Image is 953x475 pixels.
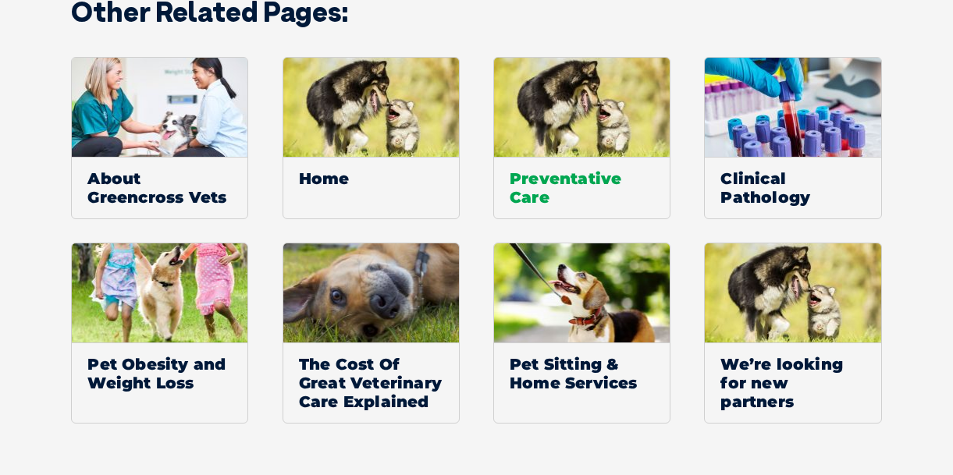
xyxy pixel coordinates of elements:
img: Default Thumbnail [705,243,881,342]
span: Clinical Pathology [705,157,880,218]
a: Default ThumbnailWe’re looking for new partners [704,243,881,424]
a: Pet Sitting & Home Services [493,243,670,424]
span: Pet Obesity and Weight Loss [72,342,247,404]
span: The Cost Of Great Veterinary Care Explained [283,342,459,423]
span: Preventative Care [494,157,670,218]
button: Search [923,71,938,87]
a: Default ThumbnailPreventative Care [493,57,670,219]
a: The Cost Of Great Veterinary Care Explained [283,243,460,424]
a: About Greencross Vets [71,57,248,219]
span: Pet Sitting & Home Services [494,342,670,404]
a: Default ThumbnailHome [283,57,460,219]
span: Home [283,157,459,200]
a: Pet Obesity and Weight Loss [71,243,248,424]
img: Default Thumbnail [494,58,670,157]
span: About Greencross Vets [72,157,247,218]
span: We’re looking for new partners [705,342,880,423]
img: Clinical-Pathology [705,58,880,157]
img: Default Thumbnail [283,58,460,157]
a: Clinical Pathology [704,57,881,219]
